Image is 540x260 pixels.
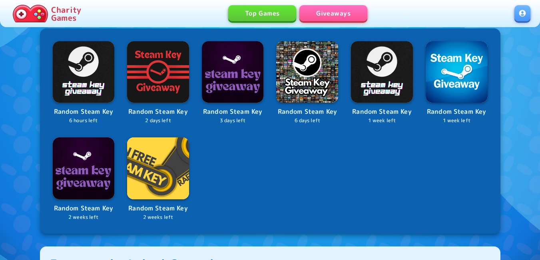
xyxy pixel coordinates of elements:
p: 2 weeks left [53,214,115,221]
p: 2 weeks left [127,214,189,221]
img: Logo [127,137,189,199]
img: Logo [202,41,264,103]
a: Charity Games [10,3,84,24]
p: Random Steam Key [276,107,338,117]
img: Logo [127,41,189,103]
a: Top Games [228,5,296,21]
img: Logo [351,41,413,103]
a: LogoRandom Steam Key1 week left [351,41,413,125]
p: 2 days left [127,117,189,125]
p: Random Steam Key [127,107,189,117]
a: LogoRandom Steam Key6 days left [276,41,338,125]
img: Logo [426,41,488,103]
img: Logo [276,41,338,103]
p: 3 days left [202,117,264,125]
img: Charity.Games [13,5,48,22]
a: LogoRandom Steam Key1 week left [426,41,488,125]
p: Random Steam Key [53,203,115,214]
a: LogoRandom Steam Key2 days left [127,41,189,125]
p: 6 hours left [53,117,115,125]
p: 1 week left [351,117,413,125]
p: 6 days left [276,117,338,125]
p: Random Steam Key [127,203,189,214]
a: LogoRandom Steam Key3 days left [202,41,264,125]
p: Random Steam Key [426,107,488,117]
a: LogoRandom Steam Key2 weeks left [127,137,189,221]
p: Random Steam Key [351,107,413,117]
a: LogoRandom Steam Key6 hours left [53,41,115,125]
p: Random Steam Key [202,107,264,117]
p: Random Steam Key [53,107,115,117]
a: Giveaways [299,5,367,21]
a: LogoRandom Steam Key2 weeks left [53,137,115,221]
img: Logo [53,41,115,103]
p: 1 week left [426,117,488,125]
img: Logo [53,137,115,199]
p: Charity Games [51,6,81,22]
